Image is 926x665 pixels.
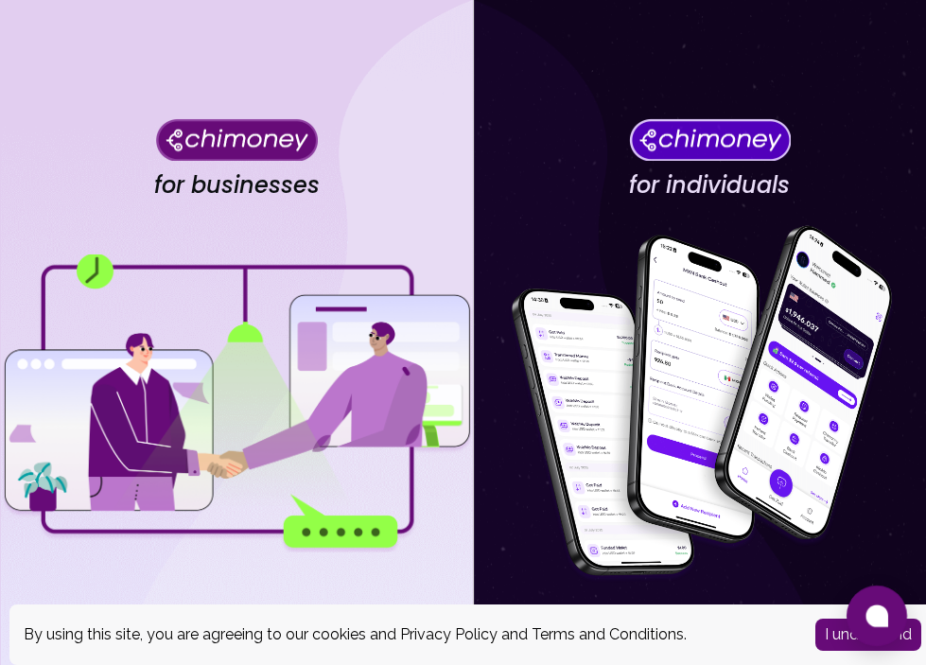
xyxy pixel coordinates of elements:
button: Accept cookies [815,619,921,651]
button: Open chat window [847,586,907,646]
a: Privacy Policy [400,625,498,643]
a: Terms and Conditions [532,625,684,643]
img: Chimoney for individuals [629,118,791,161]
img: Chimoney for businesses [156,118,318,161]
h4: for businesses [154,171,320,200]
h4: for individuals [629,171,790,200]
div: By using this site, you are agreeing to our cookies and and . [24,623,787,646]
